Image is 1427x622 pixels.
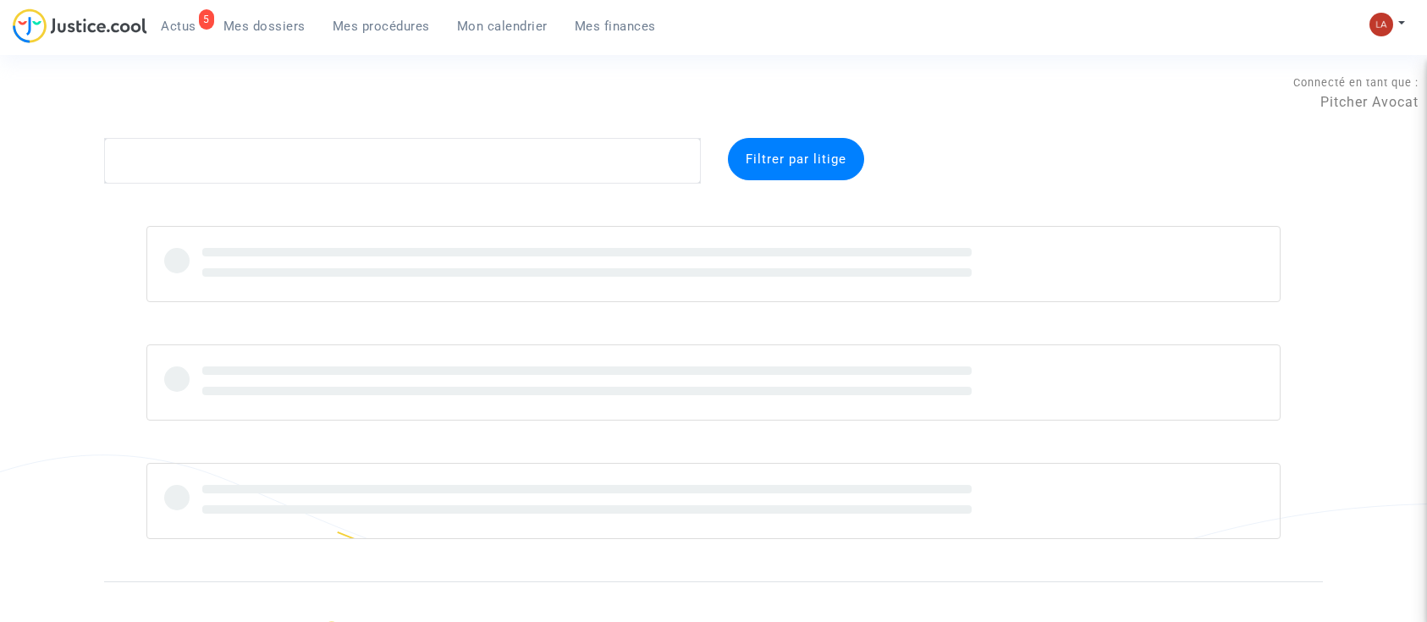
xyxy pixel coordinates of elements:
[319,14,444,39] a: Mes procédures
[147,14,210,39] a: 5Actus
[1369,13,1393,36] img: 3f9b7d9779f7b0ffc2b90d026f0682a9
[13,8,147,43] img: jc-logo.svg
[457,19,548,34] span: Mon calendrier
[161,19,196,34] span: Actus
[1293,76,1419,89] span: Connecté en tant que :
[210,14,319,39] a: Mes dossiers
[444,14,561,39] a: Mon calendrier
[746,151,846,167] span: Filtrer par litige
[223,19,306,34] span: Mes dossiers
[199,9,214,30] div: 5
[333,19,430,34] span: Mes procédures
[561,14,669,39] a: Mes finances
[575,19,656,34] span: Mes finances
